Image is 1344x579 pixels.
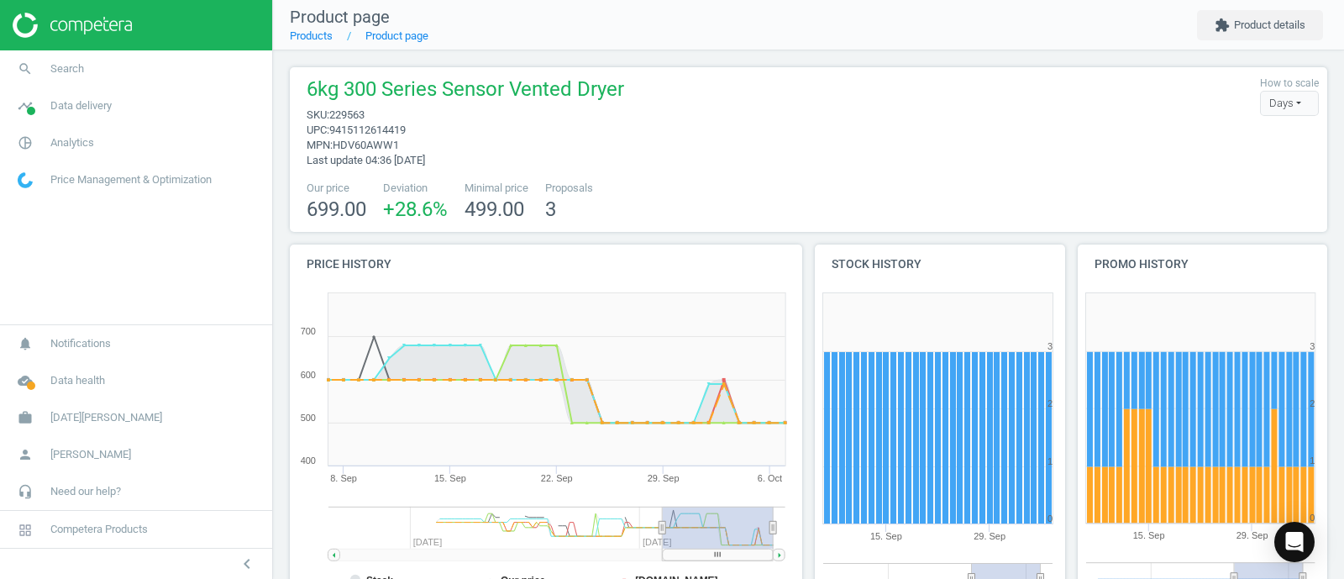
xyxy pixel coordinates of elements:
text: 1 [1310,456,1315,466]
div: Open Intercom Messenger [1274,522,1315,562]
img: wGWNvw8QSZomAAAAABJRU5ErkJggg== [18,172,33,188]
tspan: 15. Sep [870,531,902,541]
span: 229563 [329,108,365,121]
i: headset_mic [9,476,41,508]
span: Deviation [383,181,448,196]
i: pie_chart_outlined [9,127,41,159]
text: 500 [301,413,316,423]
span: Competera Products [50,522,148,537]
tspan: 29. Sep [1236,531,1268,541]
span: Search [50,61,84,76]
text: 0 [1310,513,1315,524]
span: HDV60AWW1 [333,139,399,151]
i: chevron_left [237,554,257,574]
span: +28.6 % [383,197,448,221]
span: 9415112614419 [329,124,406,136]
h4: Stock history [815,245,1065,284]
tspan: 6. Oct [758,473,782,483]
span: 699.00 [307,197,366,221]
text: 2 [1310,398,1315,408]
i: notifications [9,328,41,360]
i: extension [1215,18,1230,33]
span: Notifications [50,336,111,351]
tspan: 29. Sep [648,473,680,483]
span: Analytics [50,135,94,150]
span: [PERSON_NAME] [50,447,131,462]
div: Days [1260,91,1319,116]
tspan: 15. Sep [434,473,466,483]
a: Products [290,29,333,42]
text: 700 [301,326,316,336]
label: How to scale [1260,76,1319,91]
span: Our price [307,181,366,196]
tspan: 22. Sep [541,473,573,483]
span: 499.00 [465,197,524,221]
span: [DATE][PERSON_NAME] [50,410,162,425]
span: Need our help? [50,484,121,499]
tspan: 15. Sep [1132,531,1164,541]
span: upc : [307,124,329,136]
button: extensionProduct details [1197,10,1323,40]
span: Data health [50,373,105,388]
span: Last update 04:36 [DATE] [307,154,425,166]
h4: Promo history [1078,245,1328,284]
tspan: 8. Sep [330,473,357,483]
i: timeline [9,90,41,122]
tspan: 29. Sep [974,531,1005,541]
img: ajHJNr6hYgQAAAAASUVORK5CYII= [13,13,132,38]
span: 6kg 300 Series Sensor Vented Dryer [307,76,624,108]
span: Price Management & Optimization [50,172,212,187]
a: Product page [365,29,428,42]
i: cloud_done [9,365,41,397]
text: 3 [1047,341,1053,351]
i: work [9,402,41,434]
text: 600 [301,370,316,380]
i: person [9,439,41,471]
span: sku : [307,108,329,121]
h4: Price history [290,245,802,284]
text: 400 [301,455,316,466]
button: chevron_left [226,553,268,575]
span: mpn : [307,139,333,151]
span: Minimal price [465,181,528,196]
text: 2 [1047,398,1053,408]
span: Product page [290,7,390,27]
text: 1 [1047,456,1053,466]
span: 3 [545,197,556,221]
text: 3 [1310,341,1315,351]
i: search [9,53,41,85]
span: Proposals [545,181,593,196]
span: Data delivery [50,98,112,113]
text: 0 [1047,513,1053,524]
